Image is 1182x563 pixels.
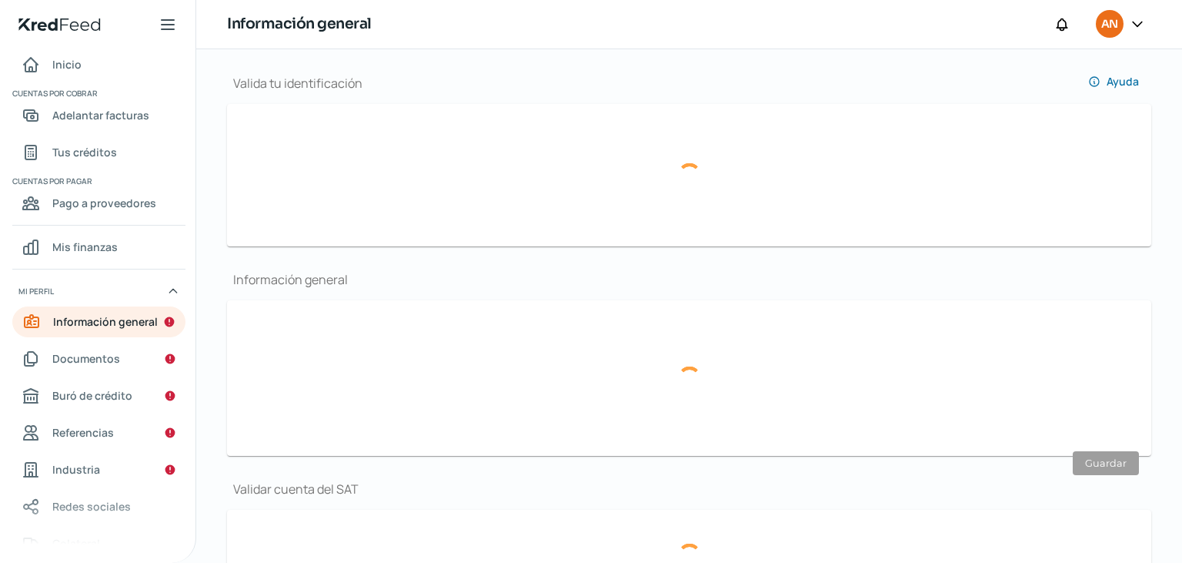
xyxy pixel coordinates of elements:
span: Colateral [52,534,100,553]
span: Referencias [52,423,114,442]
a: Buró de crédito [12,380,185,411]
span: Adelantar facturas [52,106,149,125]
span: Industria [52,460,100,479]
button: Guardar [1073,451,1139,475]
span: Tus créditos [52,142,117,162]
a: Adelantar facturas [12,100,185,131]
span: Mi perfil [18,284,54,298]
span: AN [1101,15,1117,34]
span: Inicio [52,55,82,74]
span: Documentos [52,349,120,368]
span: Ayuda [1107,76,1139,87]
a: Inicio [12,49,185,80]
a: Información general [12,307,185,337]
a: Redes sociales [12,491,185,522]
span: Cuentas por pagar [12,174,183,188]
span: Información general [53,312,158,331]
h1: Validar cuenta del SAT [227,481,1151,498]
a: Industria [12,454,185,485]
h1: Información general [227,13,372,35]
a: Colateral [12,528,185,559]
span: Cuentas por cobrar [12,86,183,100]
a: Documentos [12,343,185,374]
a: Pago a proveedores [12,188,185,219]
span: Buró de crédito [52,386,132,405]
span: Mis finanzas [52,237,118,256]
a: Referencias [12,417,185,448]
a: Tus créditos [12,137,185,168]
span: Pago a proveedores [52,193,156,213]
span: Redes sociales [52,497,131,516]
button: Ayuda [1076,66,1151,97]
h1: Valida tu identificación [227,75,362,92]
a: Mis finanzas [12,232,185,263]
h1: Información general [227,271,1151,288]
